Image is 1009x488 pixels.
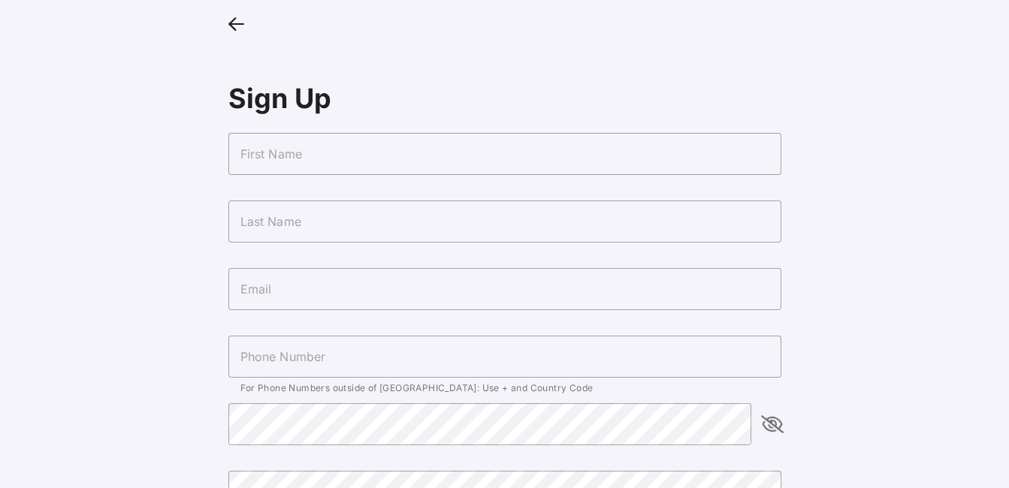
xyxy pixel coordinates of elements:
input: Last Name [228,200,781,242]
div: Sign Up [228,82,781,115]
input: Phone Number [228,336,781,378]
input: Email [228,268,781,310]
input: First Name [228,133,781,175]
i: appended action [763,415,781,433]
span: For Phone Numbers outside of [GEOGRAPHIC_DATA]: Use + and Country Code [240,382,594,393]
